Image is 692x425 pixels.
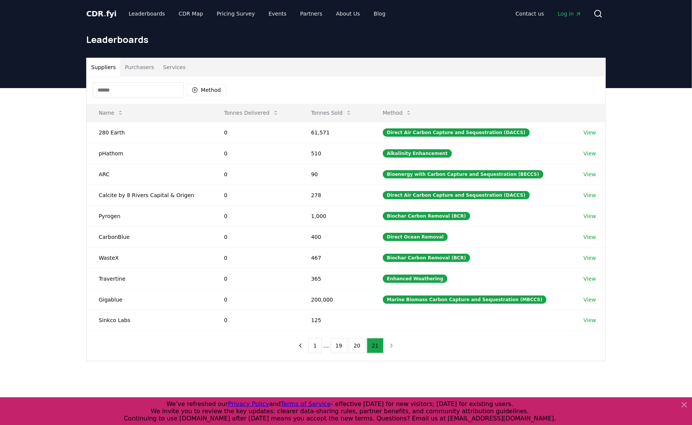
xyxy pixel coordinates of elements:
td: 90 [299,164,371,185]
td: 0 [212,289,299,310]
td: pHathom [87,143,212,164]
div: Marine Biomass Carbon Capture and Sequestration (MBCCS) [383,295,547,304]
td: 0 [212,164,299,185]
button: Name [93,105,130,120]
button: Services [159,58,190,76]
a: Contact us [510,7,550,21]
div: Direct Ocean Removal [383,233,448,241]
button: 19 [330,338,347,353]
span: CDR fyi [86,9,117,18]
div: Direct Air Carbon Capture and Sequestration (DACCS) [383,191,530,199]
div: Alkalinity Enhancement [383,149,452,158]
button: 21 [367,338,384,353]
td: WasteX [87,247,212,268]
button: Tonnes Sold [305,105,358,120]
td: ARC [87,164,212,185]
td: Travertine [87,268,212,289]
td: 0 [212,247,299,268]
a: View [583,254,596,262]
a: View [583,212,596,220]
h1: Leaderboards [86,33,606,46]
a: Blog [368,7,392,21]
td: 365 [299,268,371,289]
span: . [104,9,106,18]
li: ... [323,341,329,350]
a: CDR.fyi [86,8,117,19]
td: 0 [212,268,299,289]
td: Calcite by 8 Rivers Capital & Origen [87,185,212,205]
button: Method [187,84,226,96]
a: View [583,275,596,283]
td: 0 [212,143,299,164]
td: 125 [299,310,371,330]
a: View [583,150,596,157]
button: 1 [308,338,322,353]
td: 0 [212,205,299,226]
a: Log in [552,7,588,21]
a: About Us [330,7,366,21]
td: 0 [212,122,299,143]
td: 61,571 [299,122,371,143]
button: Method [377,105,418,120]
button: Purchasers [120,58,159,76]
td: 0 [212,226,299,247]
div: Biochar Carbon Removal (BCR) [383,254,470,262]
div: Direct Air Carbon Capture and Sequestration (DACCS) [383,128,530,137]
td: 280 Earth [87,122,212,143]
nav: Main [123,7,392,21]
a: Leaderboards [123,7,171,21]
td: 467 [299,247,371,268]
a: Events [262,7,292,21]
span: Log in [558,10,581,17]
td: 0 [212,185,299,205]
a: View [583,191,596,199]
div: Enhanced Weathering [383,275,448,283]
td: 510 [299,143,371,164]
a: Pricing Survey [211,7,261,21]
button: Tonnes Delivered [218,105,285,120]
td: Gigablue [87,289,212,310]
td: Pyrogen [87,205,212,226]
td: 1,000 [299,205,371,226]
td: 400 [299,226,371,247]
td: 200,000 [299,289,371,310]
div: Biochar Carbon Removal (BCR) [383,212,470,220]
td: 0 [212,310,299,330]
nav: Main [510,7,588,21]
a: CDR Map [173,7,209,21]
a: View [583,316,596,324]
td: Sinkco Labs [87,310,212,330]
a: View [583,129,596,136]
td: CarbonBlue [87,226,212,247]
button: Suppliers [87,58,120,76]
a: View [583,233,596,241]
button: previous page [294,338,307,353]
button: 20 [349,338,365,353]
div: Bioenergy with Carbon Capture and Sequestration (BECCS) [383,170,543,179]
a: View [583,171,596,178]
td: 278 [299,185,371,205]
a: View [583,296,596,303]
a: Partners [294,7,329,21]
